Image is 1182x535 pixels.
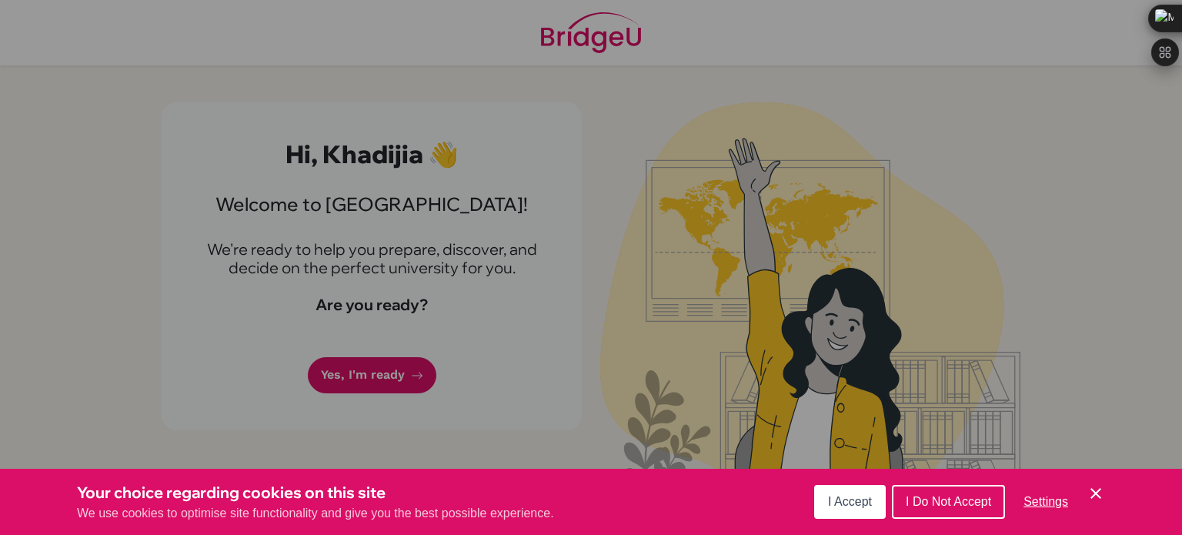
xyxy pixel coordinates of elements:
[1023,495,1068,508] span: Settings
[1011,487,1080,517] button: Settings
[77,504,554,523] p: We use cookies to optimise site functionality and give you the best possible experience.
[828,495,872,508] span: I Accept
[906,495,991,508] span: I Do Not Accept
[1087,484,1105,503] button: Save and close
[814,485,886,519] button: I Accept
[892,485,1005,519] button: I Do Not Accept
[77,481,554,504] h3: Your choice regarding cookies on this site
